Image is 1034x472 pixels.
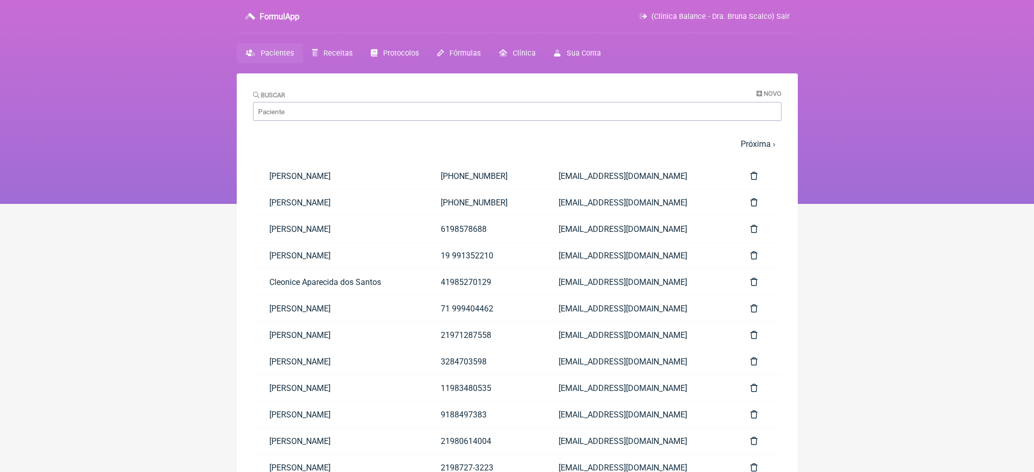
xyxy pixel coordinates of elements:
[253,322,424,348] a: [PERSON_NAME]
[424,402,543,428] a: 9188497383
[253,296,424,322] a: [PERSON_NAME]
[383,49,419,58] span: Protocolos
[253,428,424,454] a: [PERSON_NAME]
[261,49,294,58] span: Pacientes
[253,91,286,99] label: Buscar
[303,43,362,63] a: Receitas
[424,428,543,454] a: 21980614004
[428,43,490,63] a: Fórmulas
[424,296,543,322] a: 71 999404462
[741,139,775,149] a: Próxima ›
[542,349,734,375] a: [EMAIL_ADDRESS][DOMAIN_NAME]
[545,43,610,63] a: Sua Conta
[424,243,543,269] a: 19 991352210
[237,43,303,63] a: Pacientes
[513,49,536,58] span: Clínica
[253,102,781,121] input: Paciente
[449,49,481,58] span: Fórmulas
[651,12,790,21] span: (Clínica Balance - Dra. Bruna Scalco) Sair
[424,269,543,295] a: 41985270129
[253,269,424,295] a: Cleonice Aparecida dos Santos
[640,12,789,21] a: (Clínica Balance - Dra. Bruna Scalco) Sair
[542,322,734,348] a: [EMAIL_ADDRESS][DOMAIN_NAME]
[542,296,734,322] a: [EMAIL_ADDRESS][DOMAIN_NAME]
[424,190,543,216] a: [PHONE_NUMBER]
[490,43,545,63] a: Clínica
[542,375,734,401] a: [EMAIL_ADDRESS][DOMAIN_NAME]
[253,375,424,401] a: [PERSON_NAME]
[542,190,734,216] a: [EMAIL_ADDRESS][DOMAIN_NAME]
[253,216,424,242] a: [PERSON_NAME]
[542,428,734,454] a: [EMAIL_ADDRESS][DOMAIN_NAME]
[253,402,424,428] a: [PERSON_NAME]
[764,90,781,97] span: Novo
[542,269,734,295] a: [EMAIL_ADDRESS][DOMAIN_NAME]
[253,349,424,375] a: [PERSON_NAME]
[542,243,734,269] a: [EMAIL_ADDRESS][DOMAIN_NAME]
[362,43,428,63] a: Protocolos
[424,349,543,375] a: 3284703598
[253,190,424,216] a: [PERSON_NAME]
[253,243,424,269] a: [PERSON_NAME]
[756,90,781,97] a: Novo
[253,163,424,189] a: [PERSON_NAME]
[424,375,543,401] a: 11983480535
[253,133,781,155] nav: pager
[567,49,601,58] span: Sua Conta
[542,402,734,428] a: [EMAIL_ADDRESS][DOMAIN_NAME]
[424,322,543,348] a: 21971287558
[323,49,352,58] span: Receitas
[260,12,299,21] h3: FormulApp
[424,216,543,242] a: 6198578688
[424,163,543,189] a: [PHONE_NUMBER]
[542,216,734,242] a: [EMAIL_ADDRESS][DOMAIN_NAME]
[542,163,734,189] a: [EMAIL_ADDRESS][DOMAIN_NAME]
